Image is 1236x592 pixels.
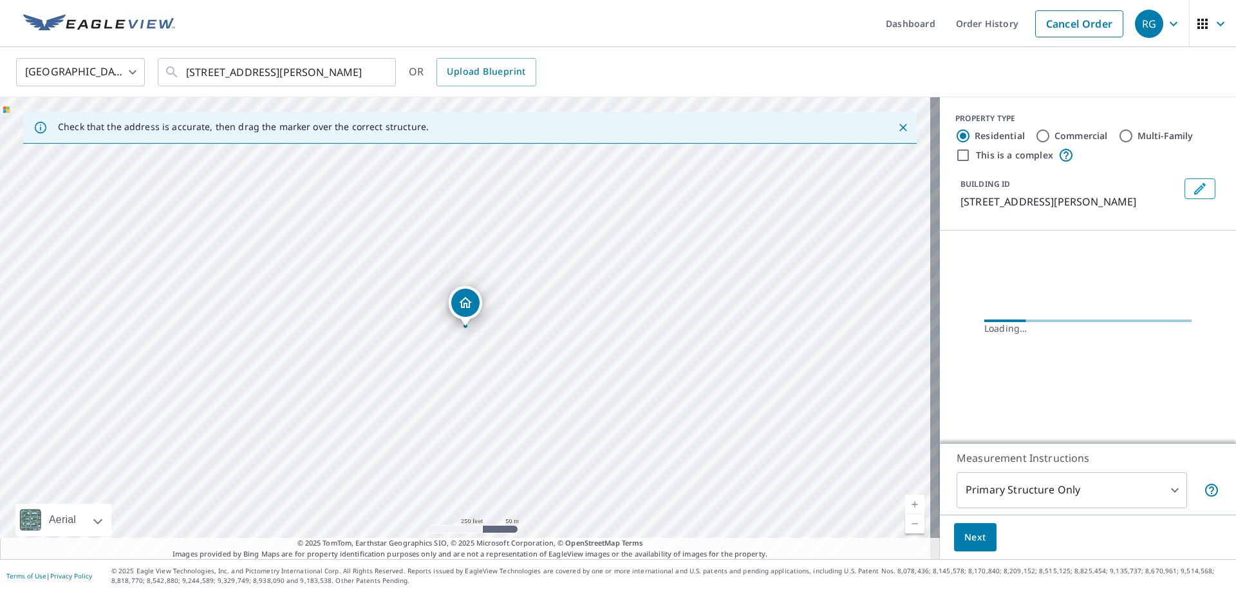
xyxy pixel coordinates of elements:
[58,121,429,133] p: Check that the address is accurate, then drag the marker over the correct structure.
[409,58,536,86] div: OR
[436,58,536,86] a: Upload Blueprint
[960,194,1179,209] p: [STREET_ADDRESS][PERSON_NAME]
[964,530,986,546] span: Next
[1138,129,1194,142] label: Multi-Family
[449,286,482,326] div: Dropped pin, building 1, Residential property, 1013 S Saint Bernard St Philadelphia, PA 19143
[976,149,1053,162] label: This is a complex
[45,504,80,536] div: Aerial
[50,571,92,580] a: Privacy Policy
[15,504,111,536] div: Aerial
[16,54,145,90] div: [GEOGRAPHIC_DATA]
[905,514,924,533] a: Current Level 17, Zoom Out
[297,538,643,549] span: © 2025 TomTom, Earthstar Geographics SIO, © 2025 Microsoft Corporation, ©
[565,538,619,548] a: OpenStreetMap
[186,54,370,90] input: Search by address or latitude-longitude
[957,472,1187,508] div: Primary Structure Only
[984,322,1192,335] div: Loading…
[954,523,997,552] button: Next
[895,119,912,136] button: Close
[955,113,1221,124] div: PROPERTY TYPE
[6,572,92,580] p: |
[975,129,1025,142] label: Residential
[960,178,1010,189] p: BUILDING ID
[622,538,643,548] a: Terms
[111,566,1230,586] p: © 2025 Eagle View Technologies, Inc. and Pictometry International Corp. All Rights Reserved. Repo...
[1204,482,1219,498] span: Your report will include only the primary structure on the property. For example, a detached gara...
[1184,178,1215,199] button: Edit building 1
[447,64,525,80] span: Upload Blueprint
[1035,10,1123,37] a: Cancel Order
[6,571,46,580] a: Terms of Use
[957,450,1219,466] p: Measurement Instructions
[23,14,175,33] img: EV Logo
[1135,10,1163,38] div: RG
[905,495,924,514] a: Current Level 17, Zoom In
[1054,129,1108,142] label: Commercial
